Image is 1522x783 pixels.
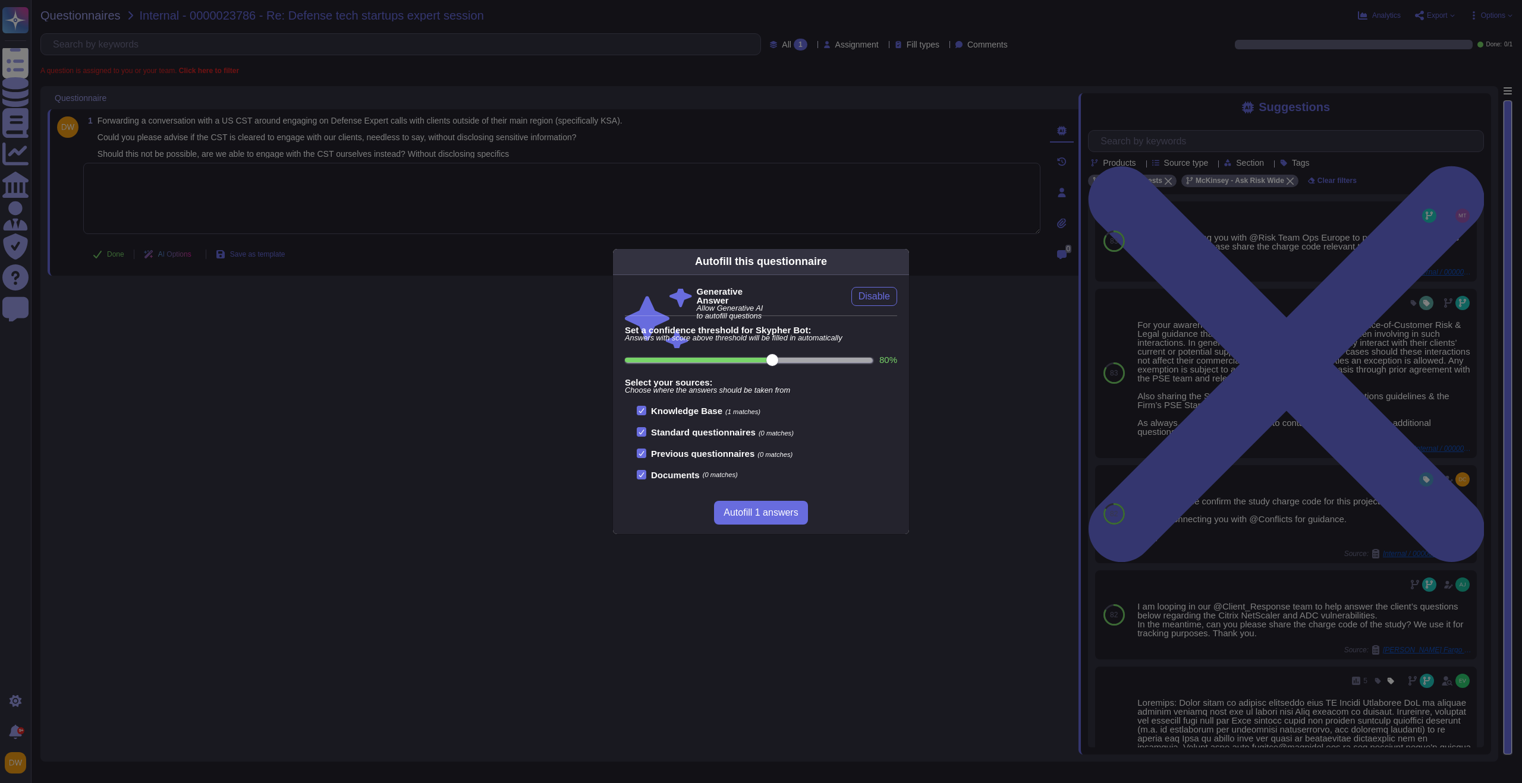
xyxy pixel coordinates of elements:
[625,334,897,342] span: Answers with score above threshold will be filled in automatically
[651,471,700,479] b: Documents
[724,508,798,517] span: Autofill 1 answers
[697,305,764,320] span: Allow Generative AI to autofill questions
[725,408,760,415] span: (1 matches)
[879,355,897,364] label: 80 %
[714,501,807,525] button: Autofill 1 answers
[651,449,754,459] b: Previous questionnaires
[651,427,756,437] b: Standard questionnaires
[851,287,897,306] button: Disable
[695,254,827,270] div: Autofill this questionnaire
[703,472,738,478] span: (0 matches)
[625,378,897,387] b: Select your sources:
[651,406,722,416] b: Knowledge Base
[757,451,793,458] span: (0 matches)
[859,292,890,301] span: Disable
[759,430,794,437] span: (0 matches)
[625,387,897,394] span: Choose where the answers should be taken from
[625,326,897,334] b: Set a confidence threshold for Skypher Bot:
[697,287,764,305] b: Generative Answer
